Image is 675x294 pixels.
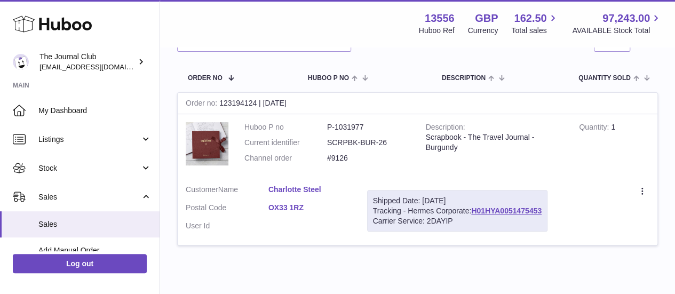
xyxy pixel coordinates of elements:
span: Stock [38,163,140,173]
span: [EMAIL_ADDRESS][DOMAIN_NAME] [39,62,157,71]
dt: Huboo P no [244,122,327,132]
span: Huboo P no [308,75,349,82]
img: internalAdmin-13556@internal.huboo.com [13,54,29,70]
dd: #9126 [327,153,410,163]
span: AVAILABLE Stock Total [572,26,662,36]
strong: Description [426,123,465,134]
span: My Dashboard [38,106,152,116]
strong: 13556 [425,11,455,26]
div: Currency [468,26,498,36]
div: Shipped Date: [DATE] [373,196,542,206]
strong: GBP [475,11,498,26]
strong: Quantity [579,123,611,134]
div: Tracking - Hermes Corporate: [367,190,547,232]
dt: Current identifier [244,138,327,148]
div: The Journal Club [39,52,136,72]
span: Add Manual Order [38,245,152,256]
dt: User Id [186,221,268,231]
td: 1 [571,114,657,177]
span: Total sales [511,26,559,36]
a: 97,243.00 AVAILABLE Stock Total [572,11,662,36]
a: H01HYA0051475453 [471,206,542,215]
span: Customer [186,185,218,194]
div: 123194124 | [DATE] [178,93,657,114]
dt: Channel order [244,153,327,163]
span: Sales [38,219,152,229]
dd: SCRPBK-BUR-26 [327,138,410,148]
span: 97,243.00 [602,11,650,26]
span: 162.50 [514,11,546,26]
a: 162.50 Total sales [511,11,559,36]
div: Carrier Service: 2DAYIP [373,216,542,226]
dt: Postal Code [186,203,268,216]
div: Huboo Ref [419,26,455,36]
img: 135561741350097.png [186,122,228,165]
a: Log out [13,254,147,273]
span: Quantity Sold [578,75,631,82]
a: Charlotte Steel [268,185,351,195]
div: Scrapbook - The Travel Journal - Burgundy [426,132,563,153]
span: Listings [38,134,140,145]
span: Sales [38,192,140,202]
strong: Order no [186,99,219,110]
dt: Name [186,185,268,197]
span: Order No [188,75,223,82]
a: OX33 1RZ [268,203,351,213]
span: Description [442,75,486,82]
dd: P-1031977 [327,122,410,132]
